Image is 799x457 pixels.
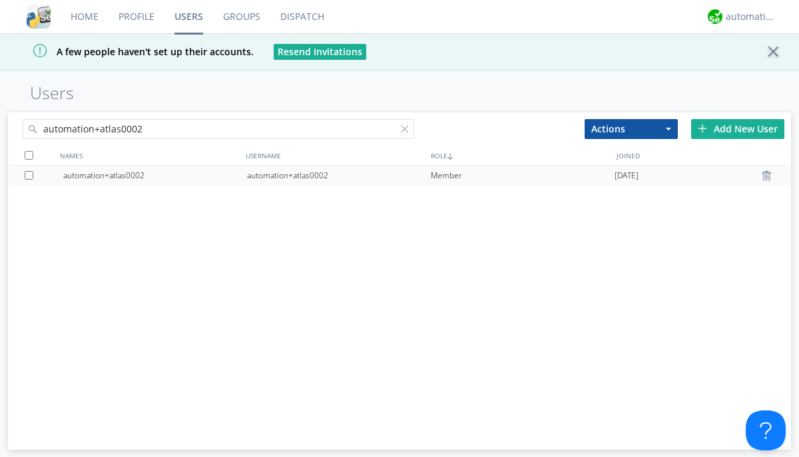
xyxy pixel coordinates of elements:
[691,119,784,139] div: Add New User
[585,119,678,139] button: Actions
[23,119,414,139] input: Search users
[10,45,254,58] span: A few people haven't set up their accounts.
[242,146,428,165] div: USERNAME
[63,166,247,186] div: automation+atlas0002
[57,146,242,165] div: NAMES
[8,166,791,186] a: automation+atlas0002automation+atlas0002Member[DATE]
[27,5,51,29] img: cddb5a64eb264b2086981ab96f4c1ba7
[613,146,799,165] div: JOINED
[615,166,639,186] span: [DATE]
[698,124,707,133] img: plus.svg
[726,10,776,23] div: automation+atlas
[708,9,722,24] img: d2d01cd9b4174d08988066c6d424eccd
[247,166,431,186] div: automation+atlas0002
[431,166,615,186] div: Member
[746,410,786,450] iframe: Toggle Customer Support
[427,146,613,165] div: ROLE
[274,44,366,60] button: Resend Invitations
